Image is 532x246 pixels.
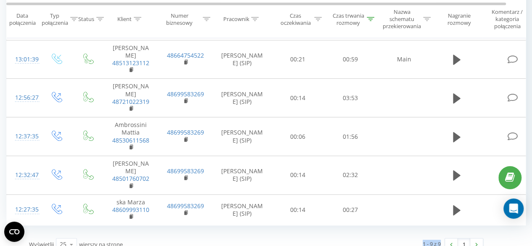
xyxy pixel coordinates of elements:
[15,90,32,106] div: 12:56:27
[331,12,365,26] div: Czas trwania rozmowy
[167,128,204,136] a: 48699583269
[103,156,158,194] td: [PERSON_NAME]
[279,12,312,26] div: Czas oczekiwania
[324,40,377,79] td: 00:59
[112,59,149,67] a: 48513123112
[377,40,431,79] td: Main
[272,40,324,79] td: 00:21
[112,206,149,214] a: 48609993110
[223,16,249,23] div: Pracownik
[78,16,94,23] div: Status
[42,12,68,26] div: Typ połączenia
[167,202,204,210] a: 48699583269
[112,98,149,106] a: 48721022319
[103,117,158,156] td: Ambrossini Mattia
[272,194,324,225] td: 00:14
[167,167,204,175] a: 48699583269
[103,40,158,79] td: [PERSON_NAME]
[272,156,324,194] td: 00:14
[272,117,324,156] td: 00:06
[103,79,158,117] td: [PERSON_NAME]
[213,156,272,194] td: [PERSON_NAME] (SIP)
[213,194,272,225] td: [PERSON_NAME] (SIP)
[439,12,479,26] div: Nagranie rozmowy
[503,198,524,219] div: Open Intercom Messenger
[103,194,158,225] td: ska Marza
[15,167,32,183] div: 12:32:47
[167,90,204,98] a: 48699583269
[213,117,272,156] td: [PERSON_NAME] (SIP)
[324,156,377,194] td: 02:32
[324,117,377,156] td: 01:56
[167,51,204,59] a: 48664754522
[15,51,32,68] div: 13:01:39
[383,9,421,30] div: Nazwa schematu przekierowania
[272,79,324,117] td: 00:14
[117,16,132,23] div: Klient
[324,194,377,225] td: 00:27
[15,201,32,218] div: 12:27:35
[158,12,201,26] div: Numer biznesowy
[112,175,149,183] a: 48501760702
[7,12,38,26] div: Data połączenia
[213,79,272,117] td: [PERSON_NAME] (SIP)
[15,128,32,145] div: 12:37:35
[483,9,532,30] div: Komentarz / kategoria połączenia
[4,222,24,242] button: Open CMP widget
[112,136,149,144] a: 48530611568
[324,79,377,117] td: 03:53
[213,40,272,79] td: [PERSON_NAME] (SIP)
